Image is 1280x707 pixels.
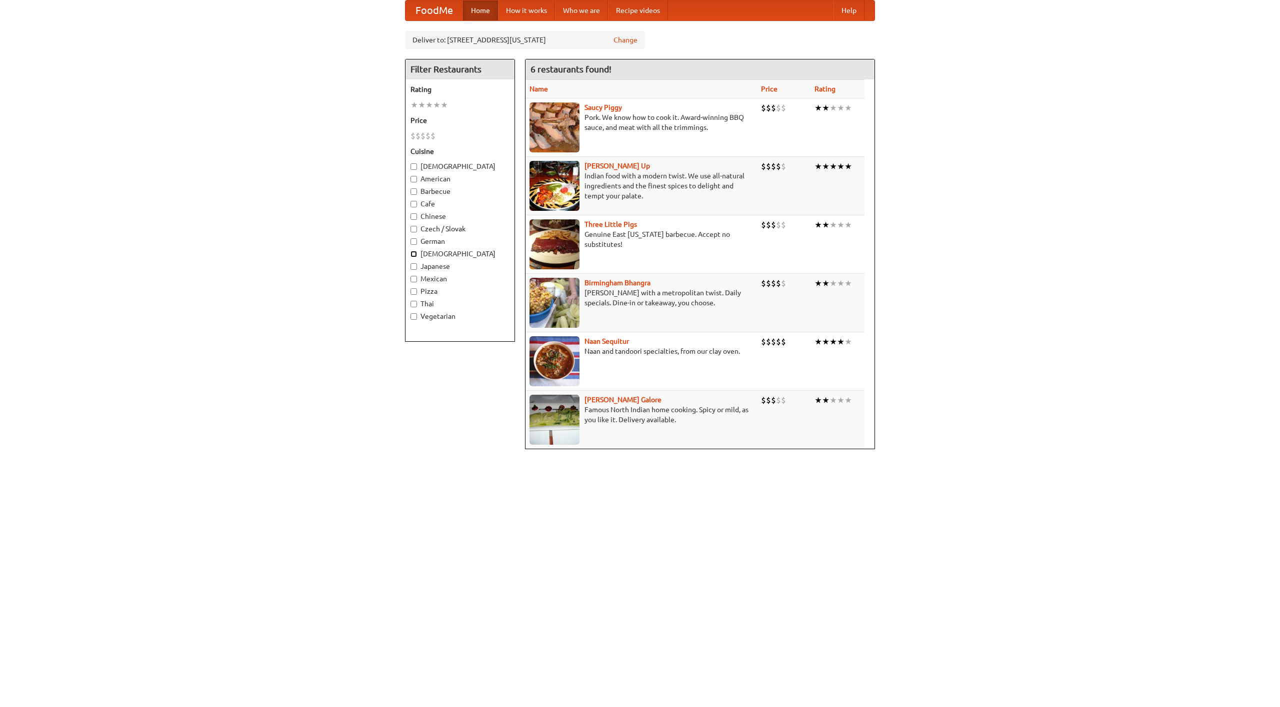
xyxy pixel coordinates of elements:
[410,238,417,245] input: German
[410,288,417,295] input: Pizza
[410,84,509,94] h5: Rating
[529,112,753,132] p: Pork. We know how to cook it. Award-winning BBQ sauce, and meat with all the trimmings.
[410,186,509,196] label: Barbecue
[440,99,448,110] li: ★
[837,102,844,113] li: ★
[410,176,417,182] input: American
[771,161,776,172] li: $
[410,276,417,282] input: Mexican
[776,336,781,347] li: $
[761,395,766,406] li: $
[781,219,786,230] li: $
[814,102,822,113] li: ★
[829,161,837,172] li: ★
[410,236,509,246] label: German
[425,99,433,110] li: ★
[529,229,753,249] p: Genuine East [US_STATE] barbecue. Accept no substitutes!
[410,311,509,321] label: Vegetarian
[410,211,509,221] label: Chinese
[584,162,650,170] b: [PERSON_NAME] Up
[410,161,509,171] label: [DEMOGRAPHIC_DATA]
[761,85,777,93] a: Price
[584,337,629,345] b: Naan Sequitur
[425,130,430,141] li: $
[584,396,661,404] a: [PERSON_NAME] Galore
[584,103,622,111] a: Saucy Piggy
[529,405,753,425] p: Famous North Indian home cooking. Spicy or mild, as you like it. Delivery available.
[410,299,509,309] label: Thai
[529,102,579,152] img: saucy.jpg
[410,249,509,259] label: [DEMOGRAPHIC_DATA]
[814,336,822,347] li: ★
[529,336,579,386] img: naansequitur.jpg
[776,278,781,289] li: $
[781,395,786,406] li: $
[822,161,829,172] li: ★
[410,188,417,195] input: Barbecue
[405,59,514,79] h4: Filter Restaurants
[837,219,844,230] li: ★
[410,301,417,307] input: Thai
[781,336,786,347] li: $
[766,161,771,172] li: $
[781,102,786,113] li: $
[529,171,753,201] p: Indian food with a modern twist. We use all-natural ingredients and the finest spices to delight ...
[776,219,781,230] li: $
[410,224,509,234] label: Czech / Slovak
[529,219,579,269] img: littlepigs.jpg
[822,336,829,347] li: ★
[410,199,509,209] label: Cafe
[415,130,420,141] li: $
[844,161,852,172] li: ★
[529,161,579,211] img: curryup.jpg
[584,220,637,228] a: Three Little Pigs
[837,336,844,347] li: ★
[410,174,509,184] label: American
[608,0,668,20] a: Recipe videos
[761,278,766,289] li: $
[529,346,753,356] p: Naan and tandoori specialties, from our clay oven.
[776,161,781,172] li: $
[430,130,435,141] li: $
[814,278,822,289] li: ★
[410,99,418,110] li: ★
[463,0,498,20] a: Home
[844,219,852,230] li: ★
[410,261,509,271] label: Japanese
[584,279,650,287] a: Birmingham Bhangra
[761,102,766,113] li: $
[498,0,555,20] a: How it works
[829,278,837,289] li: ★
[844,278,852,289] li: ★
[410,263,417,270] input: Japanese
[822,219,829,230] li: ★
[766,336,771,347] li: $
[410,274,509,284] label: Mexican
[529,288,753,308] p: [PERSON_NAME] with a metropolitan twist. Daily specials. Dine-in or takeaway, you choose.
[771,278,776,289] li: $
[814,85,835,93] a: Rating
[410,163,417,170] input: [DEMOGRAPHIC_DATA]
[814,161,822,172] li: ★
[814,395,822,406] li: ★
[410,313,417,320] input: Vegetarian
[771,336,776,347] li: $
[844,336,852,347] li: ★
[418,99,425,110] li: ★
[529,85,548,93] a: Name
[410,146,509,156] h5: Cuisine
[410,115,509,125] h5: Price
[405,31,645,49] div: Deliver to: [STREET_ADDRESS][US_STATE]
[771,219,776,230] li: $
[822,102,829,113] li: ★
[410,201,417,207] input: Cafe
[761,336,766,347] li: $
[781,161,786,172] li: $
[529,278,579,328] img: bhangra.jpg
[766,278,771,289] li: $
[829,219,837,230] li: ★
